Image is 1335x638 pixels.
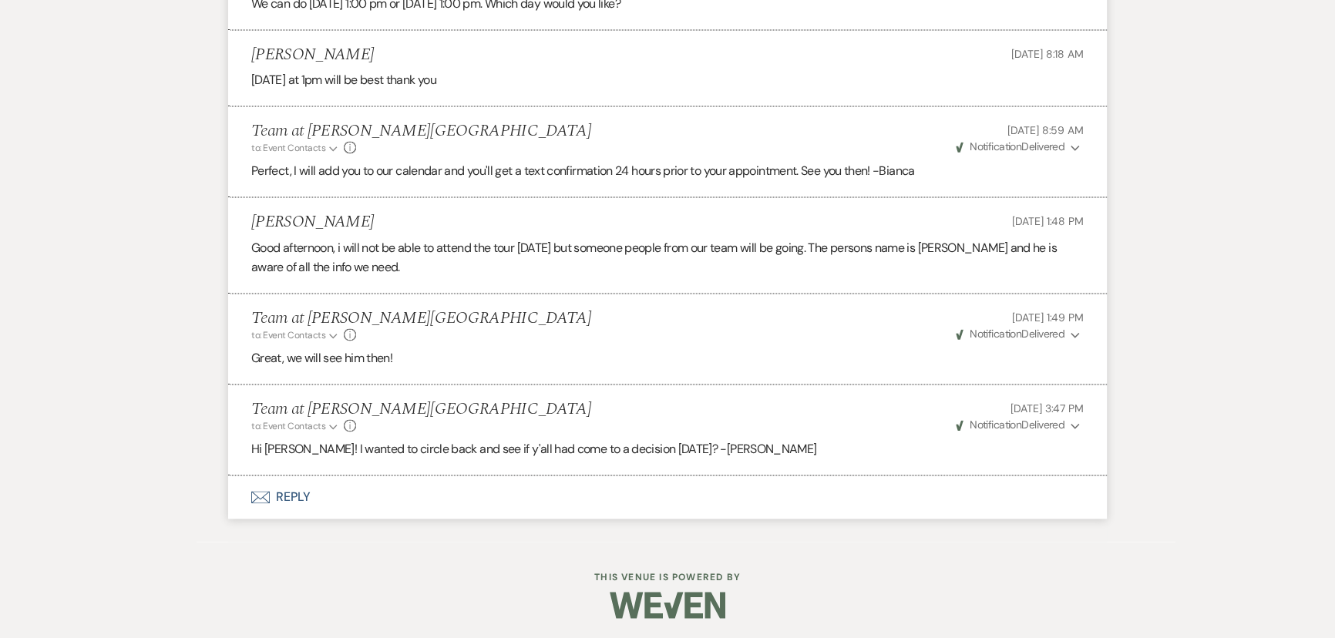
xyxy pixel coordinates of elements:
[251,328,340,342] button: to: Event Contacts
[956,418,1065,431] span: Delivered
[1007,123,1084,137] span: [DATE] 8:59 AM
[956,327,1065,341] span: Delivered
[953,326,1084,342] button: NotificationDelivered
[953,417,1084,433] button: NotificationDelivered
[1011,47,1084,61] span: [DATE] 8:18 AM
[251,238,1084,277] p: Good afternoon, i will not be able to attend the tour [DATE] but someone people from our team wil...
[251,400,591,419] h5: Team at [PERSON_NAME][GEOGRAPHIC_DATA]
[1012,311,1084,324] span: [DATE] 1:49 PM
[251,348,1084,368] p: Great, we will see him then!
[1012,214,1084,228] span: [DATE] 1:48 PM
[251,142,325,154] span: to: Event Contacts
[610,578,725,632] img: Weven Logo
[251,309,591,328] h5: Team at [PERSON_NAME][GEOGRAPHIC_DATA]
[970,327,1021,341] span: Notification
[251,329,325,341] span: to: Event Contacts
[251,213,374,232] h5: [PERSON_NAME]
[251,122,591,141] h5: Team at [PERSON_NAME][GEOGRAPHIC_DATA]
[251,141,340,155] button: to: Event Contacts
[251,419,340,433] button: to: Event Contacts
[953,139,1084,155] button: NotificationDelivered
[228,475,1107,519] button: Reply
[251,439,1084,459] p: Hi [PERSON_NAME]! I wanted to circle back and see if y'all had come to a decision [DATE]? -[PERSO...
[1010,401,1084,415] span: [DATE] 3:47 PM
[251,161,1084,181] p: Perfect, I will add you to our calendar and you'll get a text confirmation 24 hours prior to your...
[970,418,1021,431] span: Notification
[956,139,1065,153] span: Delivered
[251,420,325,432] span: to: Event Contacts
[970,139,1021,153] span: Notification
[251,70,1084,90] p: [DATE] at 1pm will be best thank you
[251,45,374,65] h5: [PERSON_NAME]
